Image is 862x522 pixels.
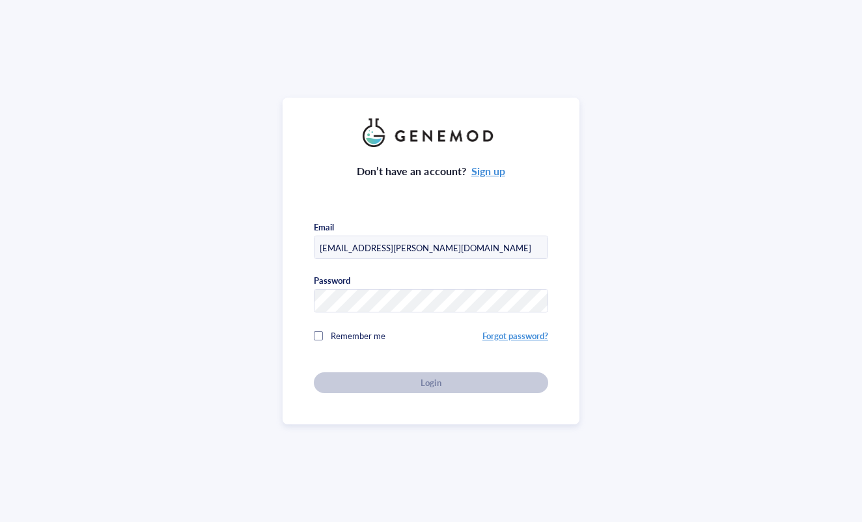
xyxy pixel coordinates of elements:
a: Forgot password? [482,329,548,342]
span: Remember me [331,329,385,342]
div: Email [314,221,334,233]
div: Password [314,275,350,286]
a: Sign up [471,163,505,178]
div: Don’t have an account? [357,163,505,180]
img: genemod_logo_light-BcqUzbGq.png [363,118,499,147]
